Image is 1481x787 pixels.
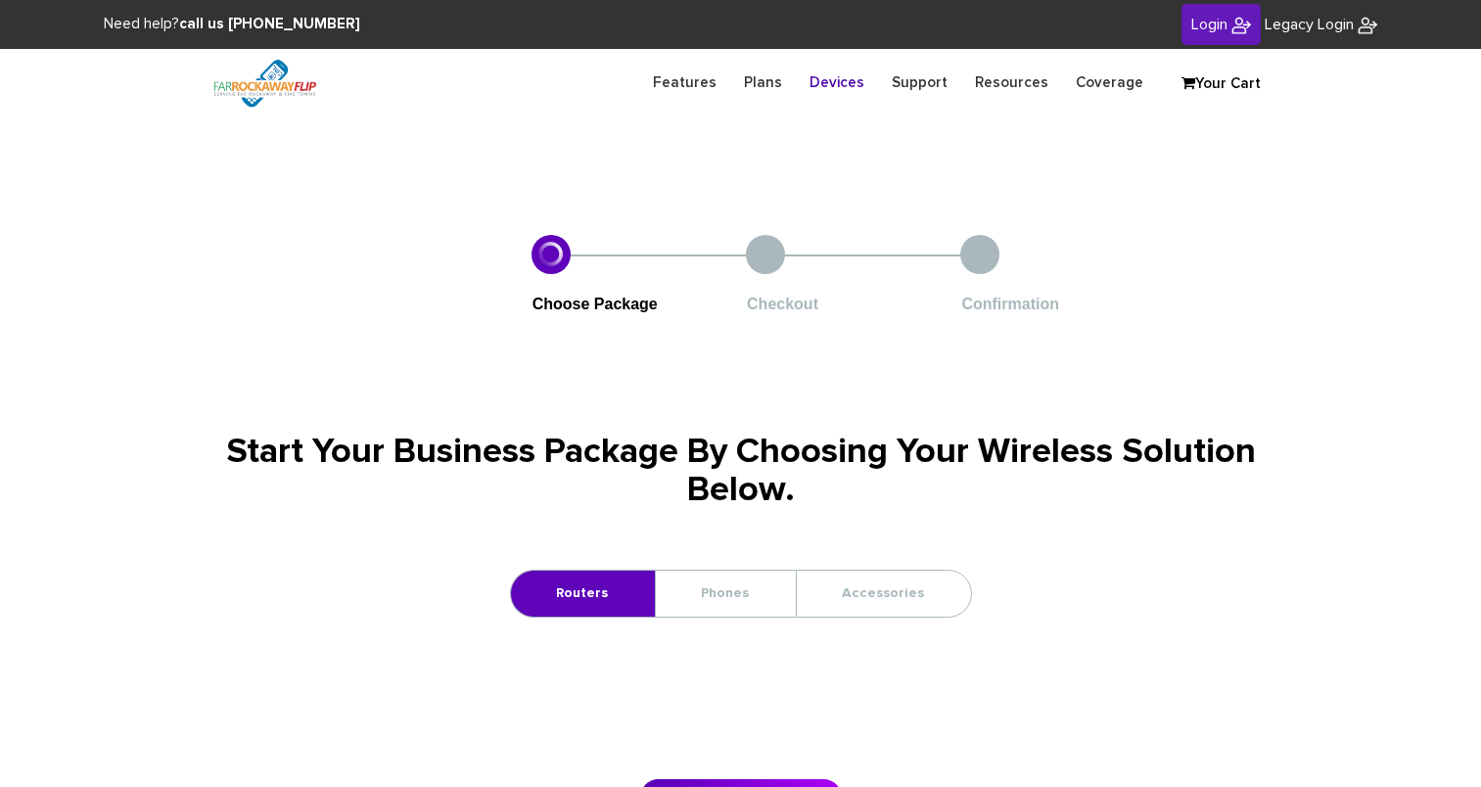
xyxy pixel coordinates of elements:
a: Coverage [1062,64,1157,102]
img: FiveTownsFlip [1231,16,1251,35]
a: Legacy Login [1265,14,1377,36]
span: Choose Package [532,296,658,312]
span: Need help? [104,17,360,31]
a: Accessories [797,571,969,617]
a: Devices [796,64,878,102]
a: Support [878,64,961,102]
strong: call us [PHONE_NUMBER] [179,17,360,31]
span: Confirmation [961,296,1059,312]
a: Your Cart [1172,69,1270,99]
a: Plans [730,64,796,102]
a: Resources [961,64,1062,102]
span: Login [1191,17,1227,32]
span: Checkout [747,296,818,312]
span: Legacy Login [1265,17,1354,32]
h1: Start Your Business Package By Choosing Your Wireless Solution Below. [198,434,1284,511]
img: FiveTownsFlip [198,49,332,117]
a: Routers [511,571,653,617]
img: FiveTownsFlip [1358,16,1377,35]
a: Features [639,64,730,102]
a: Phones [656,571,794,617]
